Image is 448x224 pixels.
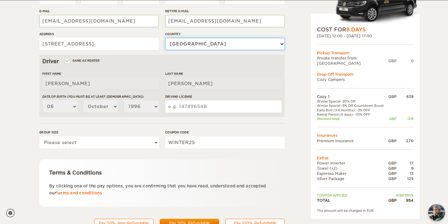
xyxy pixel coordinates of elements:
[317,171,387,176] td: Espresso Maker
[317,208,414,213] div: The amount will be charged in EUR
[65,58,100,63] label: Same as renter
[317,155,414,161] td: Extras
[387,161,396,166] div: GBP
[387,94,396,99] div: GBP
[39,130,159,135] label: Group size
[317,198,387,203] td: TOTAL
[317,50,414,56] div: Pickup Transport:
[396,117,414,121] div: -319
[317,138,387,143] td: Premium Insurance
[42,78,159,90] input: e.g. William
[387,193,414,197] td: WINTER25
[387,176,396,181] div: GBP
[317,94,387,99] td: Cozy 1
[42,94,159,99] label: Date of birth (You must be at least [DEMOGRAPHIC_DATA])
[165,100,282,113] input: e.g. 14789654B
[428,204,445,221] img: Freyja at Cozy Campers
[396,198,414,203] div: 954
[387,198,396,203] div: GBP
[388,58,396,63] div: GBP
[396,161,414,166] div: 17
[39,32,159,36] label: Address
[317,99,387,103] td: Winter Special -20% Off
[56,191,102,195] a: terms and conditions
[165,71,282,76] label: Last Name
[317,108,387,112] td: Early Bird (3-6 months): -3% OFF
[317,166,387,171] td: Towel (x2)
[317,117,387,121] td: Discount total
[317,133,414,138] td: Insurances
[165,32,285,36] label: Country
[42,58,282,65] div: Driver
[396,94,414,99] div: 839
[165,15,285,27] input: e.g. example@example.com
[317,193,387,197] td: Coupon applied
[396,171,414,176] div: 13
[165,94,282,99] label: Driving License
[396,176,414,181] div: 125
[396,166,414,171] div: 9
[165,130,285,135] label: Coupon code
[317,176,387,181] td: Silver Package
[346,27,366,33] span: 8 Days
[317,77,414,82] td: Cozy Campers
[65,60,69,63] input: Same as renter
[165,9,285,13] label: Retype E-mail
[317,161,387,166] td: Power inverter
[387,171,396,176] div: GBP
[317,26,414,33] div: COST FOR
[39,15,159,27] input: e.g. example@example.com
[387,138,396,143] div: GBP
[42,71,159,76] label: First Name
[396,138,414,143] div: 270
[396,58,414,63] div: 0
[39,9,159,13] label: E-mail
[49,169,275,176] div: Terms & Conditions
[39,38,159,50] input: e.g. Street, City, Zip Code
[428,204,445,221] button: chat-button
[387,166,396,171] div: GBP
[317,33,414,38] div: [DATE] 12:00 - [DATE] 17:00
[317,56,388,66] td: Private transfer from [GEOGRAPHIC_DATA]
[387,117,396,121] div: GBP
[317,103,387,108] td: Winter Special -5% Off Countdown Boost
[317,72,414,77] div: Drop Off Transport:
[6,209,19,217] a: Cookie settings
[49,182,275,197] p: By clicking one of the pay options, you are confirming that you have read, understood and accepte...
[317,112,387,117] td: Rental Period (8 days): -10% OFF
[165,78,282,90] input: e.g. Smith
